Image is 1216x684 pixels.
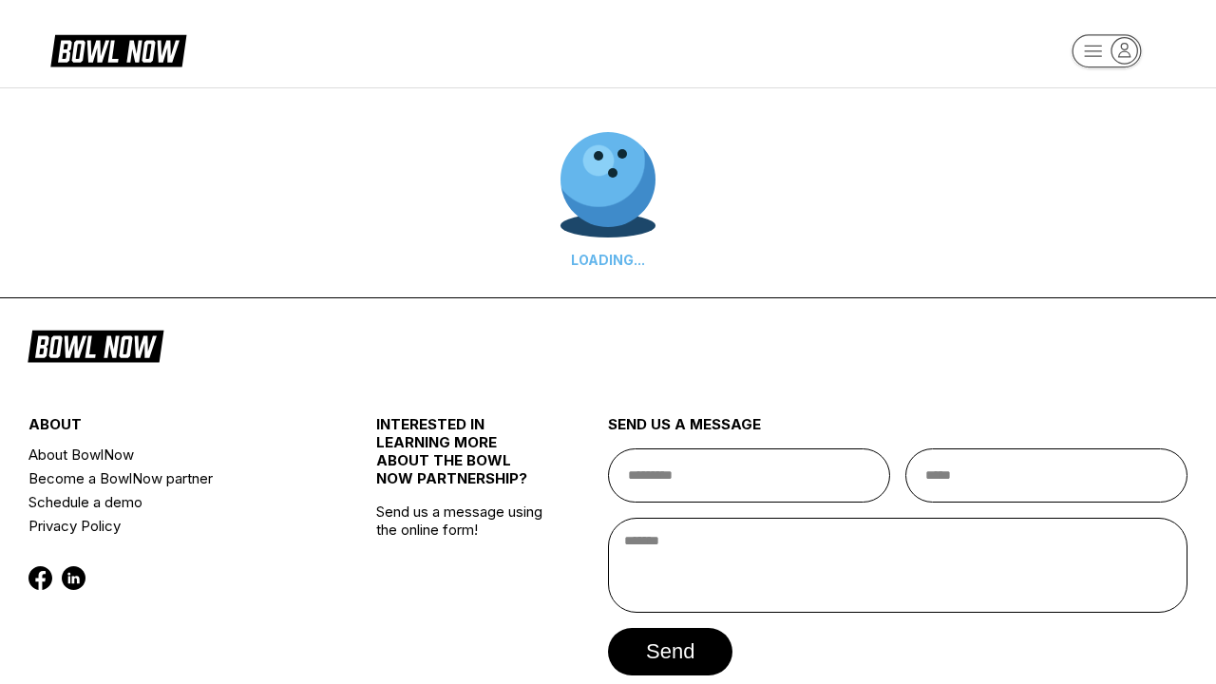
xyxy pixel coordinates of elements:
[28,415,318,443] div: about
[608,628,732,675] button: send
[28,514,318,538] a: Privacy Policy
[376,415,550,503] div: INTERESTED IN LEARNING MORE ABOUT THE BOWL NOW PARTNERSHIP?
[28,443,318,466] a: About BowlNow
[560,252,655,268] div: LOADING...
[28,466,318,490] a: Become a BowlNow partner
[608,415,1187,448] div: send us a message
[28,490,318,514] a: Schedule a demo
